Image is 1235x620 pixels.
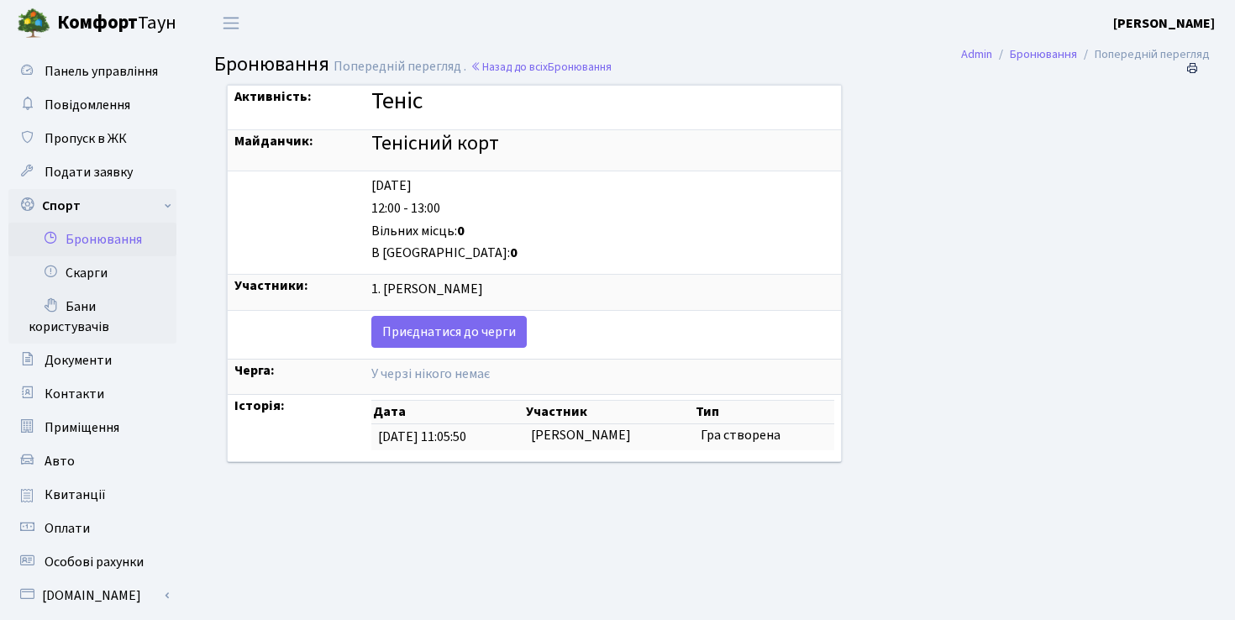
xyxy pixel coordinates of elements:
[234,397,285,415] strong: Історія:
[701,426,780,444] span: Гра створена
[45,418,119,437] span: Приміщення
[524,401,695,424] th: Участник
[371,424,524,450] td: [DATE] 11:05:50
[8,377,176,411] a: Контакти
[470,59,612,75] a: Назад до всіхБронювання
[8,55,176,88] a: Панель управління
[936,37,1235,72] nav: breadcrumb
[1113,14,1215,33] b: [PERSON_NAME]
[371,365,490,383] span: У черзі нікого немає
[457,222,465,240] b: 0
[961,45,992,63] a: Admin
[334,57,466,76] span: Попередній перегляд .
[510,244,518,262] b: 0
[8,189,176,223] a: Спорт
[234,276,308,295] strong: Участники:
[234,132,313,150] strong: Майданчик:
[371,244,834,263] div: В [GEOGRAPHIC_DATA]:
[45,519,90,538] span: Оплати
[210,9,252,37] button: Переключити навігацію
[45,62,158,81] span: Панель управління
[548,59,612,75] span: Бронювання
[371,132,834,156] h4: Тенісний корт
[371,199,834,218] div: 12:00 - 13:00
[8,290,176,344] a: Бани користувачів
[214,50,329,79] span: Бронювання
[524,424,695,450] td: [PERSON_NAME]
[371,316,527,348] a: Приєднатися до черги
[57,9,176,38] span: Таун
[234,361,275,380] strong: Черга:
[371,222,834,241] div: Вільних місць:
[8,411,176,444] a: Приміщення
[45,385,104,403] span: Контакти
[8,478,176,512] a: Квитанції
[8,545,176,579] a: Особові рахунки
[371,401,524,424] th: Дата
[371,176,834,196] div: [DATE]
[45,452,75,470] span: Авто
[8,444,176,478] a: Авто
[8,579,176,612] a: [DOMAIN_NAME]
[694,401,834,424] th: Тип
[234,87,312,106] strong: Активність:
[1077,45,1210,64] li: Попередній перегляд
[8,155,176,189] a: Подати заявку
[45,163,133,181] span: Подати заявку
[371,87,834,116] h3: Теніс
[45,486,106,504] span: Квитанції
[371,280,834,299] div: 1. [PERSON_NAME]
[8,88,176,122] a: Повідомлення
[45,553,144,571] span: Особові рахунки
[45,96,130,114] span: Повідомлення
[57,9,138,36] b: Комфорт
[8,344,176,377] a: Документи
[8,122,176,155] a: Пропуск в ЖК
[8,256,176,290] a: Скарги
[1010,45,1077,63] a: Бронювання
[8,223,176,256] a: Бронювання
[45,351,112,370] span: Документи
[1113,13,1215,34] a: [PERSON_NAME]
[17,7,50,40] img: logo.png
[45,129,127,148] span: Пропуск в ЖК
[8,512,176,545] a: Оплати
